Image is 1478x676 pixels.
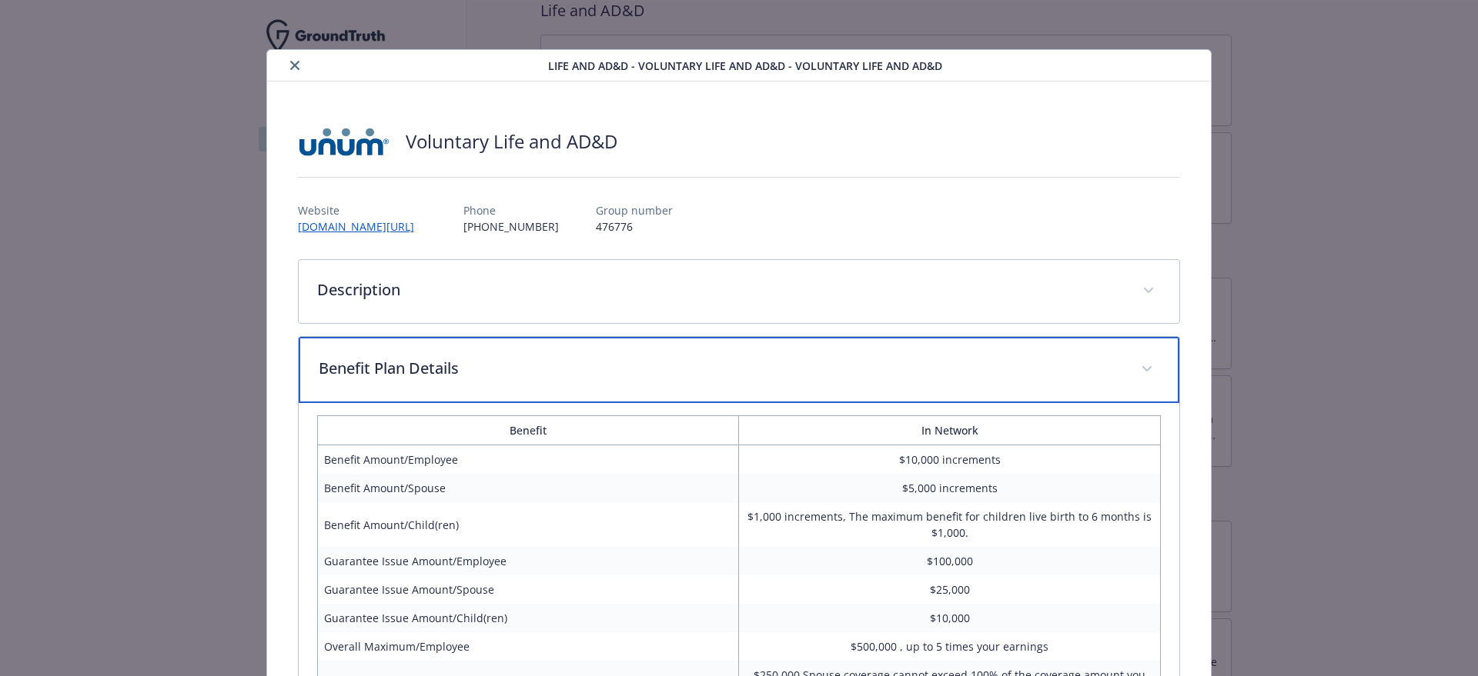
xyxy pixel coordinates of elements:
img: UNUM [298,118,390,165]
td: $1,000 increments, The maximum benefit for children live birth to 6 months is $1,000. [739,502,1161,547]
td: $25,000 [739,575,1161,604]
td: Benefit Amount/Spouse [317,474,739,502]
p: [PHONE_NUMBER] [463,218,559,235]
p: Phone [463,202,559,218]
td: $5,000 increments [739,474,1161,502]
td: $10,000 [739,604,1161,632]
th: Benefit [317,416,739,445]
td: $100,000 [739,547,1161,575]
td: Overall Maximum/Employee [317,632,739,661]
p: Description [317,278,1125,301]
td: Benefit Amount/Child(ren) [317,502,739,547]
p: 476776 [596,218,673,235]
a: [DOMAIN_NAME][URL] [298,219,426,234]
button: close [286,56,304,75]
td: Guarantee Issue Amount/Employee [317,547,739,575]
td: Benefit Amount/Employee [317,445,739,475]
th: In Network [739,416,1161,445]
p: Benefit Plan Details [319,357,1123,380]
p: Group number [596,202,673,218]
div: Description [299,260,1180,323]
p: Website [298,202,426,218]
div: Benefit Plan Details [299,337,1180,403]
td: Guarantee Issue Amount/Child(ren) [317,604,739,632]
td: $500,000 , up to 5 times your earnings [739,632,1161,661]
span: Life and AD&D - Voluntary Life and AD&D - Voluntary Life and AD&D [548,58,942,74]
h2: Voluntary Life and AD&D [406,128,617,155]
td: Guarantee Issue Amount/Spouse [317,575,739,604]
td: $10,000 increments [739,445,1161,475]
